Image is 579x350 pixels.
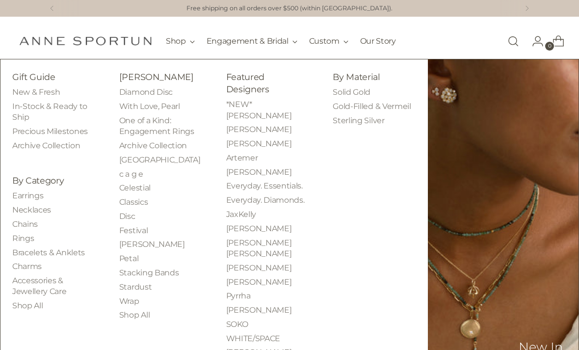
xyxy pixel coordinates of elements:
[166,30,195,52] button: Shop
[503,31,523,51] a: Open search modal
[360,30,396,52] a: Our Story
[545,42,554,51] span: 0
[19,36,152,46] a: Anne Sportun Fine Jewellery
[186,4,393,13] p: Free shipping on all orders over $500 (within [GEOGRAPHIC_DATA]).
[545,31,564,51] a: Open cart modal
[524,31,544,51] a: Go to the account page
[207,30,297,52] button: Engagement & Bridal
[309,30,348,52] button: Custom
